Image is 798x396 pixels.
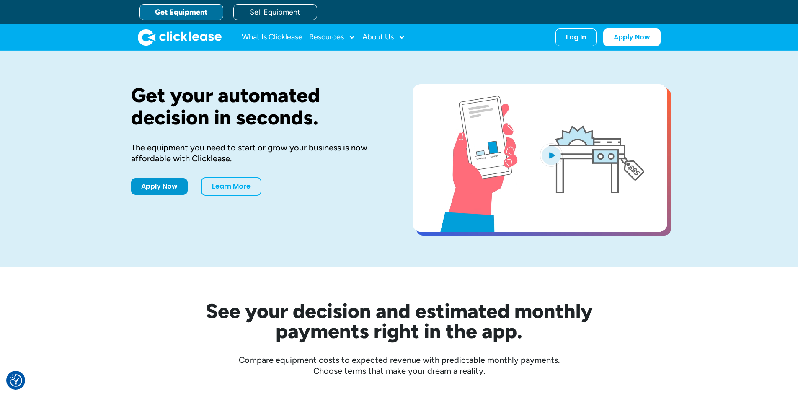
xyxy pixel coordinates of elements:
h2: See your decision and estimated monthly payments right in the app. [165,301,634,341]
h1: Get your automated decision in seconds. [131,84,386,129]
img: Clicklease logo [138,29,222,46]
a: What Is Clicklease [242,29,302,46]
div: The equipment you need to start or grow your business is now affordable with Clicklease. [131,142,386,164]
img: Blue play button logo on a light blue circular background [540,143,563,167]
div: Log In [566,33,586,41]
div: Resources [309,29,356,46]
div: About Us [362,29,405,46]
a: home [138,29,222,46]
div: Compare equipment costs to expected revenue with predictable monthly payments. Choose terms that ... [131,355,667,376]
button: Consent Preferences [10,374,22,387]
a: Apply Now [603,28,661,46]
a: Learn More [201,177,261,196]
a: Get Equipment [139,4,223,20]
img: Revisit consent button [10,374,22,387]
a: open lightbox [413,84,667,232]
a: Apply Now [131,178,188,195]
a: Sell Equipment [233,4,317,20]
